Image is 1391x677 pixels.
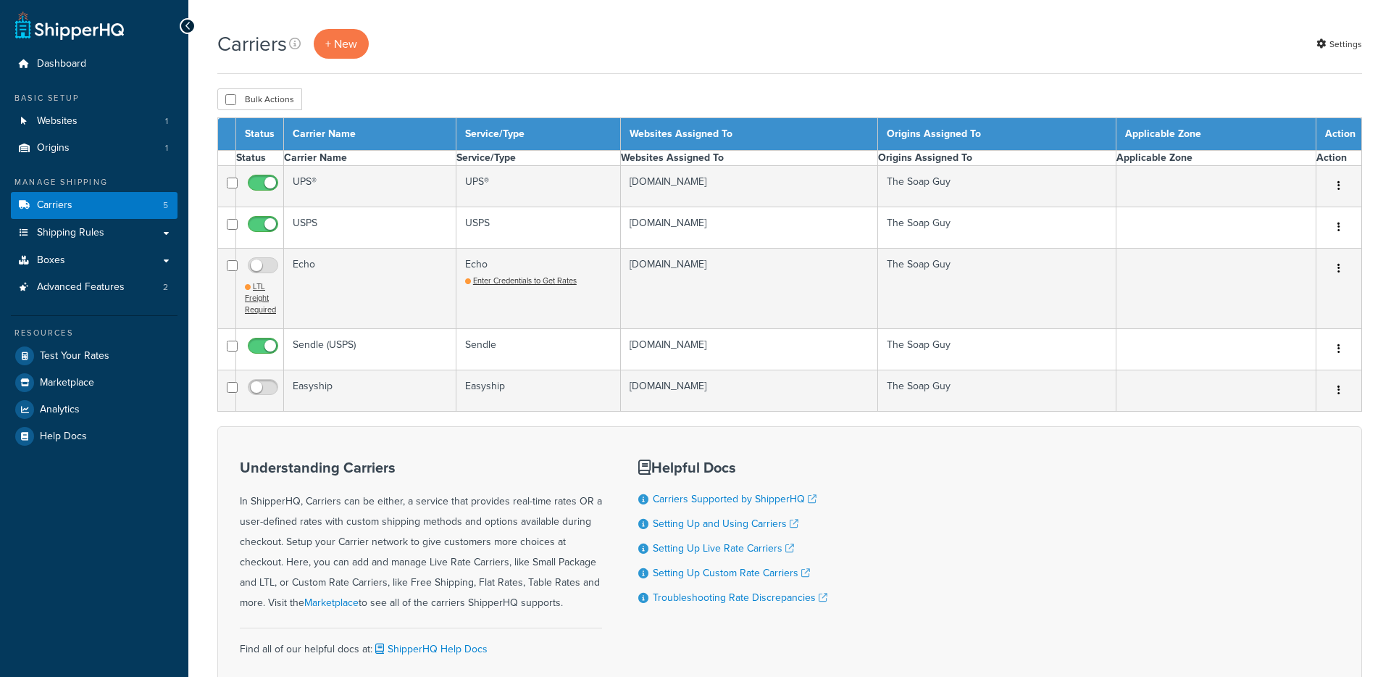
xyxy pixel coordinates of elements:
div: In ShipperHQ, Carriers can be either, a service that provides real-time rates OR a user-defined r... [240,460,602,613]
a: + New [314,29,369,59]
h3: Understanding Carriers [240,460,602,475]
span: Websites [37,115,78,128]
a: Analytics [11,396,177,423]
td: [DOMAIN_NAME] [621,207,878,249]
span: Origins [37,142,70,154]
div: Manage Shipping [11,176,177,188]
th: Websites Assigned To [621,151,878,166]
li: Advanced Features [11,274,177,301]
h3: Helpful Docs [638,460,827,475]
th: Carrier Name [284,151,456,166]
td: USPS [284,207,456,249]
th: Service/Type [456,151,620,166]
a: Boxes [11,247,177,274]
li: Origins [11,135,177,162]
a: Help Docs [11,423,177,449]
div: Basic Setup [11,92,177,104]
th: Carrier Name [284,118,456,151]
a: LTL Freight Required [245,281,276,315]
span: 2 [163,281,168,294]
span: 1 [165,142,168,154]
span: 5 [163,199,168,212]
td: Echo [456,249,620,328]
a: Websites 1 [11,108,177,135]
td: The Soap Guy [877,166,1116,207]
a: Setting Up and Using Carriers [653,516,798,531]
td: Echo [284,249,456,328]
span: Enter Credentials to Get Rates [473,275,577,286]
a: Dashboard [11,51,177,78]
a: Origins 1 [11,135,177,162]
th: Status [236,118,284,151]
li: Websites [11,108,177,135]
span: Marketplace [40,377,94,389]
td: Sendle [456,328,620,370]
td: Easyship [284,370,456,411]
td: The Soap Guy [877,370,1116,411]
td: [DOMAIN_NAME] [621,249,878,328]
th: Action [1316,151,1362,166]
th: Service/Type [456,118,620,151]
td: UPS® [284,166,456,207]
td: [DOMAIN_NAME] [621,370,878,411]
span: Carriers [37,199,72,212]
th: Status [236,151,284,166]
a: Enter Credentials to Get Rates [465,275,577,286]
td: The Soap Guy [877,207,1116,249]
span: Help Docs [40,431,87,443]
a: Carriers 5 [11,192,177,219]
a: ShipperHQ Help Docs [372,641,488,657]
h1: Carriers [217,30,287,58]
a: Shipping Rules [11,220,177,246]
a: Carriers Supported by ShipperHQ [653,491,816,507]
a: Test Your Rates [11,343,177,369]
button: Bulk Actions [217,88,302,110]
th: Applicable Zone [1116,151,1316,166]
a: Setting Up Live Rate Carriers [653,541,794,556]
a: ShipperHQ Home [15,11,124,40]
a: Marketplace [11,370,177,396]
div: Find all of our helpful docs at: [240,628,602,660]
th: Websites Assigned To [621,118,878,151]
div: Resources [11,327,177,339]
a: Advanced Features 2 [11,274,177,301]
a: Settings [1316,34,1362,54]
td: Sendle (USPS) [284,328,456,370]
span: Boxes [37,254,65,267]
th: Origins Assigned To [877,118,1116,151]
span: 1 [165,115,168,128]
td: The Soap Guy [877,328,1116,370]
li: Carriers [11,192,177,219]
span: Test Your Rates [40,350,109,362]
td: [DOMAIN_NAME] [621,328,878,370]
a: Setting Up Custom Rate Carriers [653,565,810,581]
span: Shipping Rules [37,227,104,239]
span: Dashboard [37,58,86,70]
th: Applicable Zone [1116,118,1316,151]
th: Origins Assigned To [877,151,1116,166]
a: Marketplace [304,595,359,610]
span: Analytics [40,404,80,416]
span: Advanced Features [37,281,125,294]
td: [DOMAIN_NAME] [621,166,878,207]
td: UPS® [456,166,620,207]
td: Easyship [456,370,620,411]
td: The Soap Guy [877,249,1116,328]
td: USPS [456,207,620,249]
a: Troubleshooting Rate Discrepancies [653,590,827,605]
th: Action [1316,118,1362,151]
